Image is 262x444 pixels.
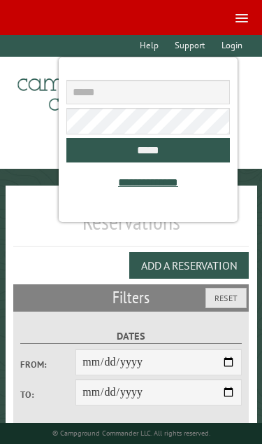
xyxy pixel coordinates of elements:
button: Reset [205,288,247,308]
label: Dates [20,328,242,345]
a: Support [168,35,212,57]
img: Campground Commander [13,62,188,117]
h2: Filters [13,284,249,311]
h1: Reservations [13,208,249,247]
a: Login [214,35,249,57]
small: © Campground Commander LLC. All rights reserved. [52,429,210,438]
button: Add a Reservation [129,252,249,279]
label: From: [20,358,75,371]
a: Help [133,35,166,57]
label: To: [20,388,75,401]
